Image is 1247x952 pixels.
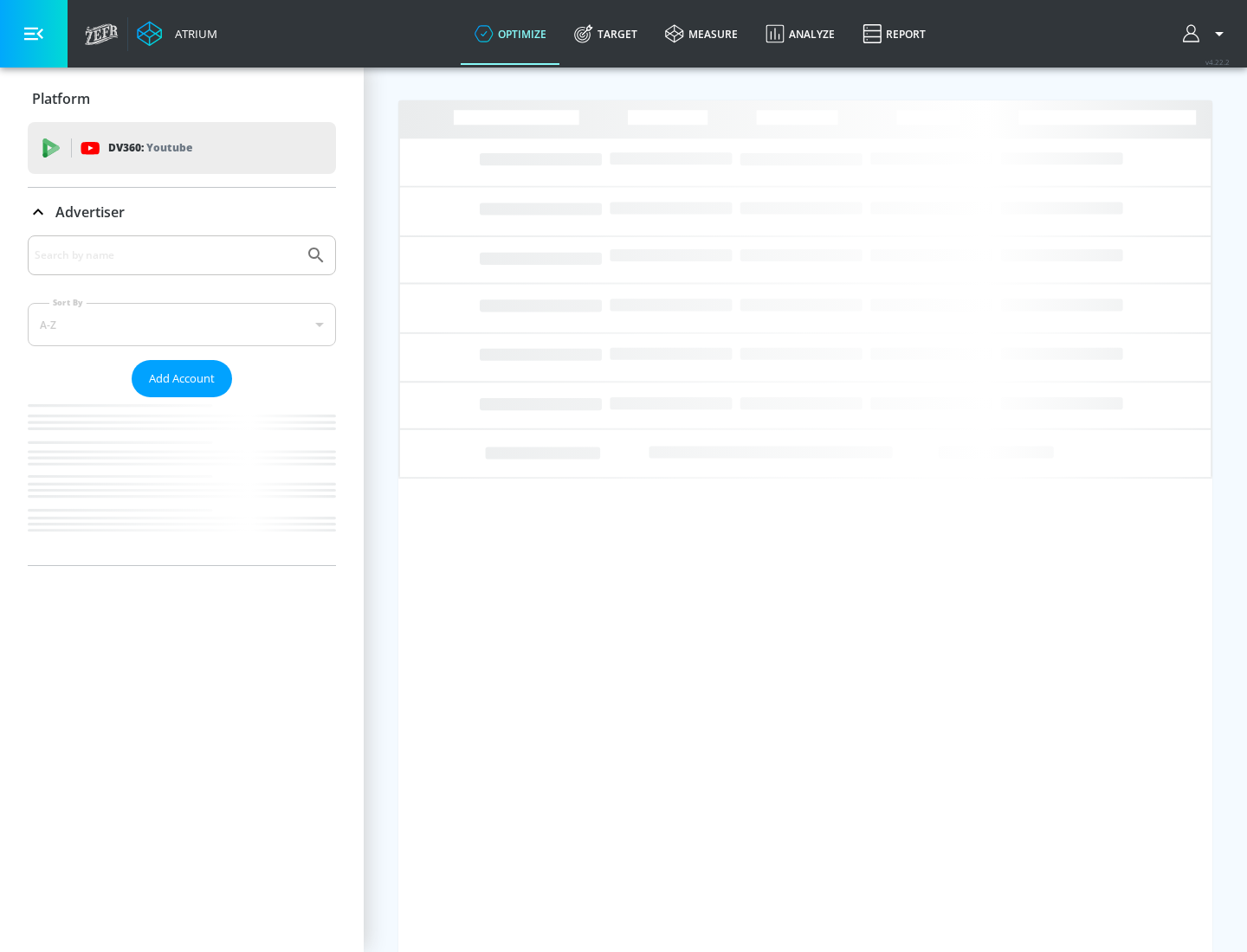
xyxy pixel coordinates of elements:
span: Add Account [149,369,215,389]
a: optimize [461,3,560,65]
p: Youtube [146,138,192,157]
a: measure [651,3,752,65]
p: Platform [32,89,90,108]
div: Advertiser [28,235,336,565]
button: Add Account [132,360,232,397]
a: Report [849,3,940,65]
a: Atrium [137,21,217,47]
div: DV360: Youtube [28,122,336,174]
p: Advertiser [55,203,125,222]
input: Search by name [35,244,297,267]
nav: list of Advertiser [28,397,336,565]
a: Analyze [752,3,849,65]
div: Advertiser [28,188,336,236]
div: Atrium [168,26,217,42]
span: v 4.22.2 [1205,57,1230,67]
p: DV360: [108,138,192,158]
a: Target [560,3,651,65]
div: Platform [28,74,336,123]
label: Sort By [49,297,87,308]
div: A-Z [28,303,336,346]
